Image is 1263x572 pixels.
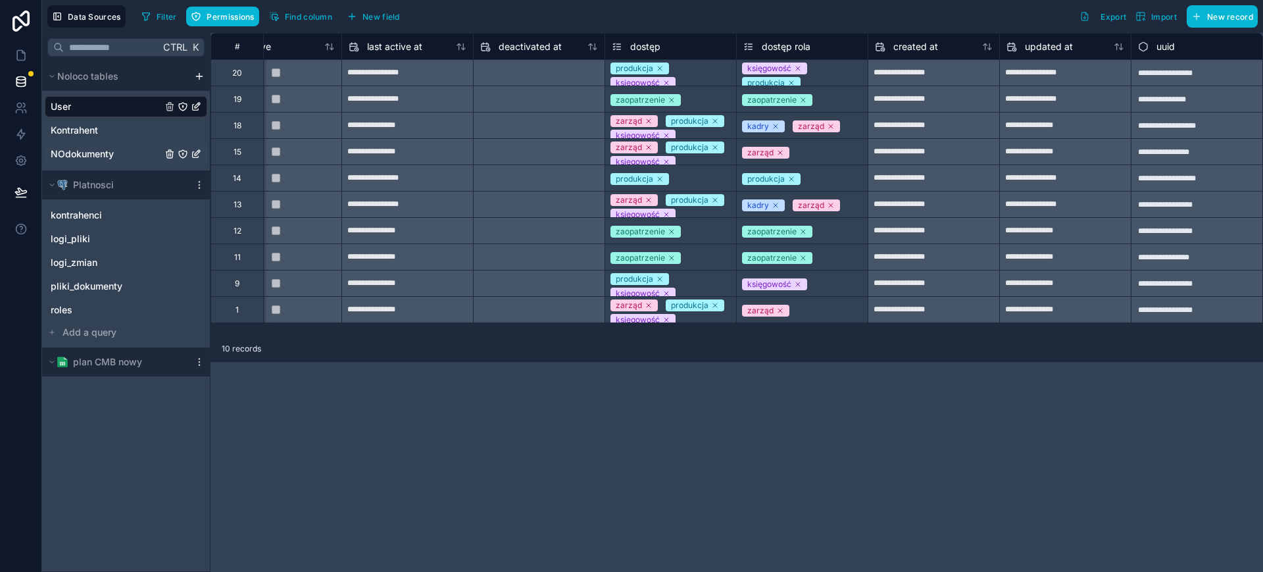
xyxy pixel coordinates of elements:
div: zarząd [616,142,642,153]
span: dostęp [630,40,660,53]
div: produkcja [747,77,785,89]
a: Permissions [186,7,264,26]
div: 1 [235,305,239,315]
span: created at [893,40,938,53]
div: zaopatrzenie [616,252,665,264]
span: Filter [157,12,177,22]
span: Export [1101,12,1126,22]
div: zarząd [616,194,642,206]
div: produkcja [671,115,708,127]
div: produkcja [671,142,708,153]
div: 9 [235,278,239,289]
div: zarząd [616,299,642,311]
div: 15 [234,147,241,157]
div: 20 [232,68,242,78]
span: Import [1151,12,1177,22]
button: Filter [136,7,182,26]
div: zarząd [747,147,774,159]
button: Export [1075,5,1131,28]
a: New record [1181,5,1258,28]
div: 11 [234,252,241,263]
div: zaopatrzenie [616,94,665,106]
div: kadry [747,120,769,132]
div: księgowość [747,63,791,74]
div: 19 [234,94,241,105]
div: produkcja [747,173,785,185]
span: Permissions [207,12,254,22]
div: zaopatrzenie [747,252,797,264]
div: zaopatrzenie [747,94,797,106]
div: produkcja [616,173,653,185]
div: księgowość [616,156,660,168]
span: updated at [1025,40,1073,53]
div: księgowość [616,130,660,142]
button: Find column [264,7,337,26]
span: Data Sources [68,12,121,22]
div: produkcja [616,63,653,74]
div: księgowość [616,209,660,221]
div: 18 [234,120,241,131]
span: last active at [367,40,422,53]
span: New field [362,12,400,22]
span: dostęp rola [762,40,810,53]
div: księgowość [747,278,791,290]
span: Ctrl [162,39,189,55]
div: księgowość [616,77,660,89]
span: 10 records [222,344,261,354]
div: kadry [747,199,769,211]
div: produkcja [671,299,708,311]
div: zaopatrzenie [747,226,797,238]
div: księgowość [616,314,660,326]
div: zarząd [747,305,774,317]
button: New record [1187,5,1258,28]
div: 13 [234,199,241,210]
button: Data Sources [47,5,126,28]
div: 14 [233,173,241,184]
span: New record [1207,12,1253,22]
div: zaopatrzenie [616,226,665,238]
button: New field [342,7,405,26]
span: K [191,43,200,52]
div: produkcja [616,273,653,285]
div: księgowość [616,288,660,299]
span: uuid [1156,40,1175,53]
div: # [221,41,253,51]
div: zarząd [798,120,824,132]
span: deactivated at [499,40,562,53]
button: Permissions [186,7,259,26]
div: produkcja [671,194,708,206]
button: Import [1131,5,1181,28]
span: Find column [285,12,332,22]
div: zarząd [616,115,642,127]
div: zarząd [798,199,824,211]
div: 12 [234,226,241,236]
